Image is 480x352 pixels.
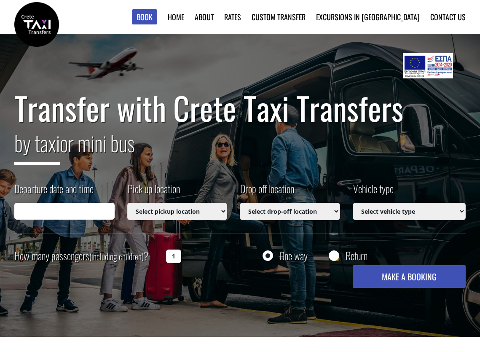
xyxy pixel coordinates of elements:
a: Custom Transfer [252,11,306,22]
label: Pick up location [127,181,180,203]
a: Excursions in [GEOGRAPHIC_DATA] [316,11,420,22]
label: Drop off location [240,181,294,203]
img: Crete Taxi Transfers | Safe Taxi Transfer Services from to Heraklion Airport, Chania Airport, Ret... [14,2,59,47]
label: How many passengers ? [14,246,161,266]
img: e-bannersEUERDF180X90.jpg [403,53,453,78]
label: Vehicle type [353,181,394,203]
a: About [195,11,214,22]
a: Crete Taxi Transfers | Safe Taxi Transfer Services from to Heraklion Airport, Chania Airport, Ret... [14,19,59,28]
a: Home [168,11,184,22]
h1: Transfer with Crete Taxi Transfers [14,90,466,126]
label: One way [279,250,308,261]
span: by taxi [14,127,60,165]
button: MAKE A BOOKING [353,265,466,288]
a: Rates [224,11,241,22]
a: Contact us [430,11,466,22]
label: Departure date and time [14,181,94,203]
a: Book [132,9,157,25]
label: Return [346,250,367,261]
h2: or mini bus [14,126,466,171]
small: (including children) [89,250,144,263]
